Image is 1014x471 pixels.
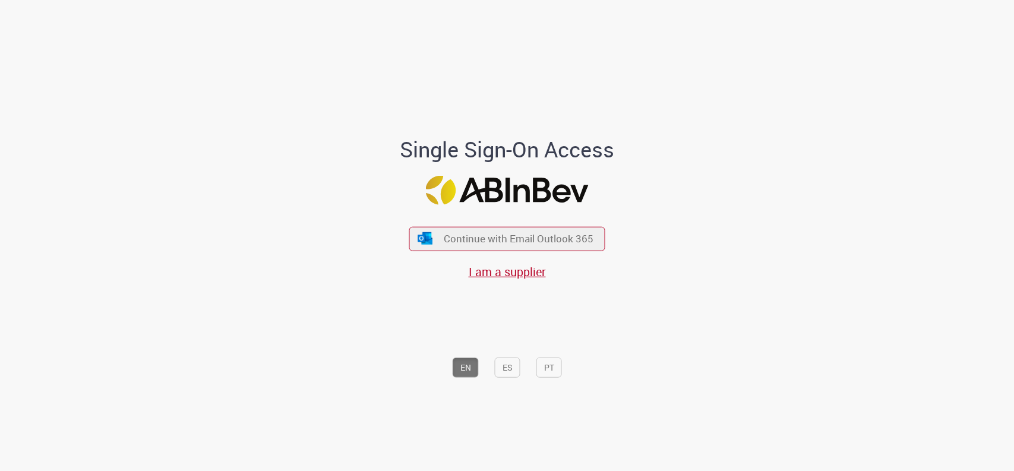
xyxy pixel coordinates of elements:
button: EN [453,358,479,378]
span: Continue with Email Outlook 365 [444,232,593,246]
h1: Single Sign-On Access [342,138,672,162]
img: ícone Azure/Microsoft 360 [416,232,433,245]
img: Logo ABInBev [426,176,589,205]
a: I am a supplier [469,264,546,280]
button: ES [495,358,520,378]
button: PT [536,358,562,378]
button: ícone Azure/Microsoft 360 Continue with Email Outlook 365 [409,226,605,251]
